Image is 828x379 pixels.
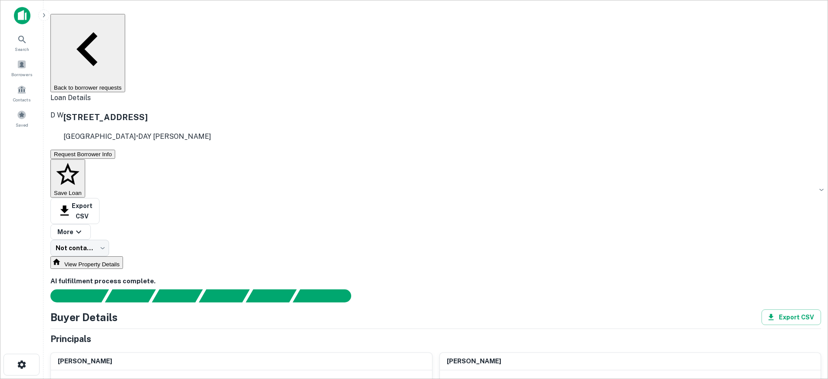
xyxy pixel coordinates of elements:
span: Saved [16,121,28,128]
button: Request Borrower Info [50,150,115,159]
div: Principals found, still searching for contact information. This may take time... [246,289,296,302]
div: Your request is received and processing... [105,289,156,302]
a: Contacts [3,81,41,105]
button: Back to borrower requests [50,14,125,92]
button: More [50,224,91,240]
button: View Property Details [50,256,123,269]
h6: [PERSON_NAME] [58,356,112,366]
h6: AI fulfillment process complete. [50,276,821,286]
div: AI fulfillment process complete. [293,289,362,302]
span: Borrowers [11,71,32,78]
iframe: Chat Widget [785,309,828,351]
p: [GEOGRAPHIC_DATA] • [63,131,211,142]
button: Save Loan [50,159,85,198]
div: Not contacted [50,240,109,256]
h6: [PERSON_NAME] [447,356,501,366]
span: Search [15,46,29,53]
a: Saved [3,107,41,130]
button: Export CSV [50,198,100,224]
button: Export CSV [761,309,821,325]
h3: [STREET_ADDRESS] [63,111,211,123]
h5: Principals [50,332,91,345]
p: D W [50,110,63,121]
img: capitalize-icon.png [14,7,30,24]
a: DAY [PERSON_NAME] [138,132,211,141]
div: Sending borrower request to AI... [40,289,105,302]
a: Search [3,31,41,54]
span: Contacts [13,96,30,103]
h4: Buyer Details [50,309,118,325]
span: Loan Details [50,94,91,102]
a: Borrowers [3,56,41,80]
div: Principals found, AI now looking for contact information... [199,289,249,302]
div: Documents found, AI parsing details... [152,289,203,302]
